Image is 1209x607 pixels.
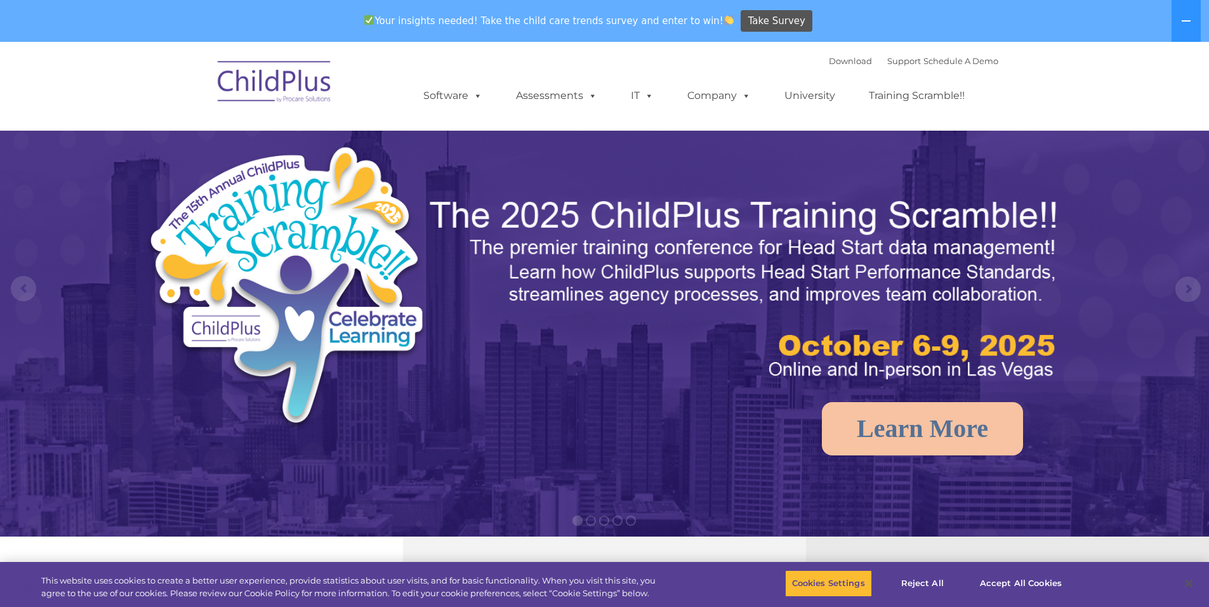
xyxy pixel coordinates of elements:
a: IT [618,83,666,108]
a: Download [829,56,872,66]
button: Reject All [883,570,962,597]
span: Last name [176,84,215,93]
a: Company [675,83,763,108]
a: Learn More [822,402,1023,455]
button: Accept All Cookies [973,570,1069,597]
a: Take Survey [741,10,812,32]
span: Your insights needed! Take the child care trends survey and enter to win! [359,8,739,33]
img: ✅ [364,15,374,25]
a: Schedule A Demo [923,56,998,66]
a: Assessments [503,83,610,108]
button: Cookies Settings [785,570,872,597]
font: | [829,56,998,66]
a: Training Scramble!! [856,83,977,108]
span: Phone number [176,136,230,145]
div: This website uses cookies to create a better user experience, provide statistics about user visit... [41,575,665,599]
button: Close [1175,570,1203,597]
img: 👏 [724,15,734,25]
img: ChildPlus by Procare Solutions [211,52,338,115]
a: Software [411,83,495,108]
span: Take Survey [748,10,805,32]
a: University [772,83,848,108]
a: Support [887,56,921,66]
